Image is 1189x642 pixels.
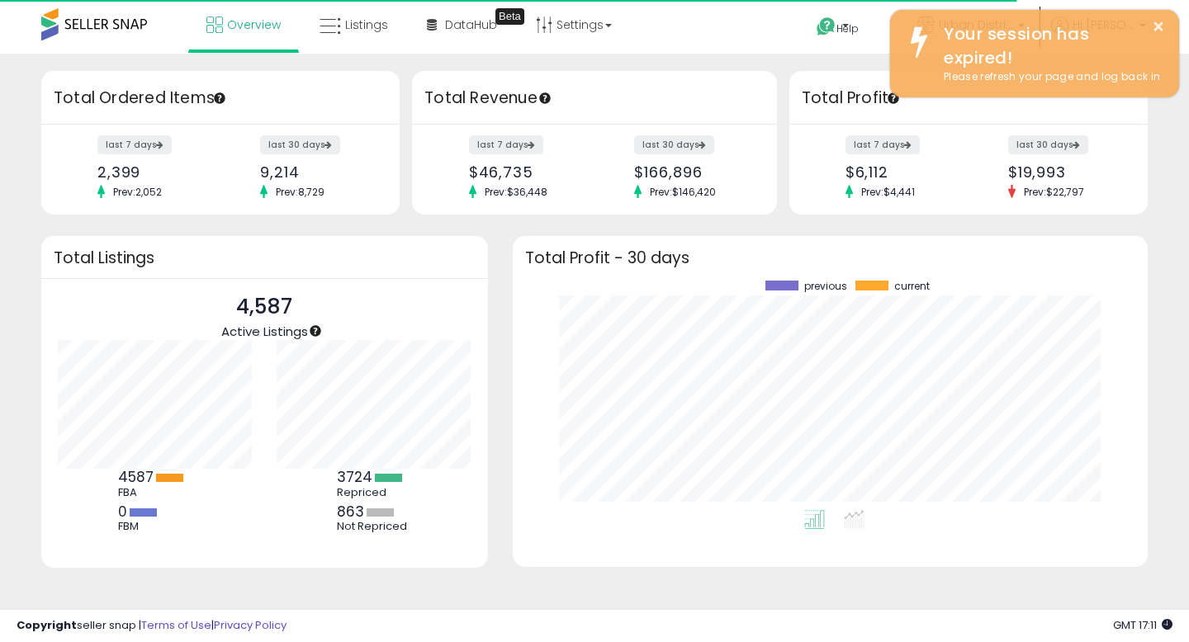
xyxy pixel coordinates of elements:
[846,163,956,181] div: $6,112
[227,17,281,33] span: Overview
[931,69,1167,85] div: Please refresh your page and log back in
[424,87,765,110] h3: Total Revenue
[337,502,364,522] b: 863
[469,163,582,181] div: $46,735
[803,4,891,54] a: Help
[214,617,287,633] a: Privacy Policy
[846,135,920,154] label: last 7 days
[97,135,172,154] label: last 7 days
[495,8,524,25] div: Tooltip anchor
[538,91,552,106] div: Tooltip anchor
[804,281,847,292] span: previous
[337,486,411,499] div: Repriced
[260,163,371,181] div: 9,214
[642,185,724,199] span: Prev: $146,420
[17,618,287,634] div: seller snap | |
[118,486,192,499] div: FBA
[97,163,208,181] div: 2,399
[1152,17,1165,37] button: ×
[931,22,1167,69] div: Your session has expired!
[221,323,308,340] span: Active Listings
[1008,163,1119,181] div: $19,993
[1016,185,1092,199] span: Prev: $22,797
[54,252,476,264] h3: Total Listings
[445,17,497,33] span: DataHub
[268,185,333,199] span: Prev: 8,729
[1113,617,1172,633] span: 2025-10-11 17:11 GMT
[802,87,1135,110] h3: Total Profit
[634,135,714,154] label: last 30 days
[118,520,192,533] div: FBM
[1008,135,1088,154] label: last 30 days
[886,91,901,106] div: Tooltip anchor
[118,467,154,487] b: 4587
[118,502,127,522] b: 0
[337,467,372,487] b: 3724
[337,520,411,533] div: Not Repriced
[308,323,323,338] div: Tooltip anchor
[469,135,543,154] label: last 7 days
[525,252,1135,264] h3: Total Profit - 30 days
[894,281,930,292] span: current
[345,17,388,33] span: Listings
[260,135,340,154] label: last 30 days
[836,21,859,35] span: Help
[105,185,170,199] span: Prev: 2,052
[212,91,227,106] div: Tooltip anchor
[816,17,836,37] i: Get Help
[476,185,556,199] span: Prev: $36,448
[634,163,747,181] div: $166,896
[221,291,308,323] p: 4,587
[54,87,387,110] h3: Total Ordered Items
[853,185,923,199] span: Prev: $4,441
[17,617,77,633] strong: Copyright
[141,617,211,633] a: Terms of Use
